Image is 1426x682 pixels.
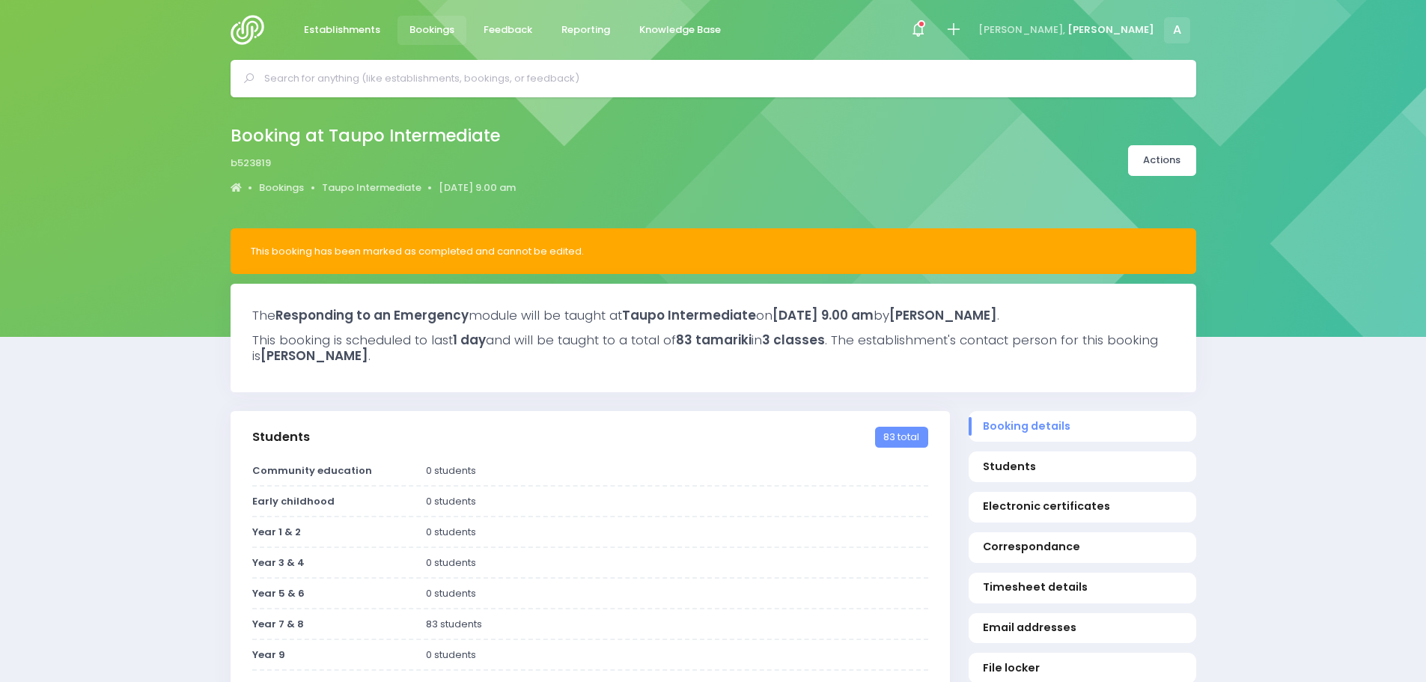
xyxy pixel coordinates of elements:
a: Email addresses [969,613,1196,644]
img: Logo [231,15,273,45]
div: 83 students [416,617,937,632]
a: Electronic certificates [969,492,1196,523]
span: Knowledge Base [639,22,721,37]
strong: Year 1 & 2 [252,525,301,539]
div: 0 students [416,555,937,570]
strong: Taupo Intermediate [622,306,756,324]
span: b523819 [231,156,271,171]
a: Bookings [259,180,304,195]
span: Electronic certificates [983,499,1181,514]
span: 83 total [875,427,927,448]
strong: Community education [252,463,372,478]
span: A [1164,17,1190,43]
input: Search for anything (like establishments, bookings, or feedback) [264,67,1175,90]
strong: Year 9 [252,648,285,662]
strong: 83 tamariki [676,331,752,349]
div: This booking has been marked as completed and cannot be edited. [251,244,1176,259]
span: [PERSON_NAME] [1067,22,1154,37]
strong: Responding to an Emergency [275,306,469,324]
h3: This booking is scheduled to last and will be taught to a total of in . The establishment's conta... [252,332,1174,363]
span: Correspondance [983,539,1181,555]
span: Feedback [484,22,532,37]
strong: [DATE] 9.00 am [773,306,874,324]
span: [PERSON_NAME], [978,22,1065,37]
h3: The module will be taught at on by . [252,308,1174,323]
a: [DATE] 9.00 am [439,180,516,195]
div: 0 students [416,648,937,663]
strong: [PERSON_NAME] [889,306,997,324]
span: Timesheet details [983,579,1181,595]
div: 0 students [416,494,937,509]
div: 0 students [416,463,937,478]
a: Taupo Intermediate [322,180,421,195]
strong: [PERSON_NAME] [260,347,368,365]
a: Actions [1128,145,1196,176]
strong: Year 7 & 8 [252,617,304,631]
a: Reporting [549,16,623,45]
h3: Students [252,430,310,445]
strong: 3 classes [762,331,825,349]
a: Booking details [969,411,1196,442]
span: File locker [983,660,1181,676]
span: Bookings [409,22,454,37]
span: Email addresses [983,620,1181,636]
span: Booking details [983,418,1181,434]
a: Knowledge Base [627,16,734,45]
strong: 1 day [453,331,486,349]
div: 0 students [416,586,937,601]
a: Bookings [397,16,467,45]
strong: Year 5 & 6 [252,586,305,600]
span: Students [983,459,1181,475]
strong: Early childhood [252,494,335,508]
a: Feedback [472,16,545,45]
a: Students [969,451,1196,482]
span: Reporting [561,22,610,37]
a: Timesheet details [969,573,1196,603]
strong: Year 3 & 4 [252,555,305,570]
span: Establishments [304,22,380,37]
a: Correspondance [969,532,1196,563]
div: 0 students [416,525,937,540]
h2: Booking at Taupo Intermediate [231,126,504,146]
a: Establishments [292,16,393,45]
